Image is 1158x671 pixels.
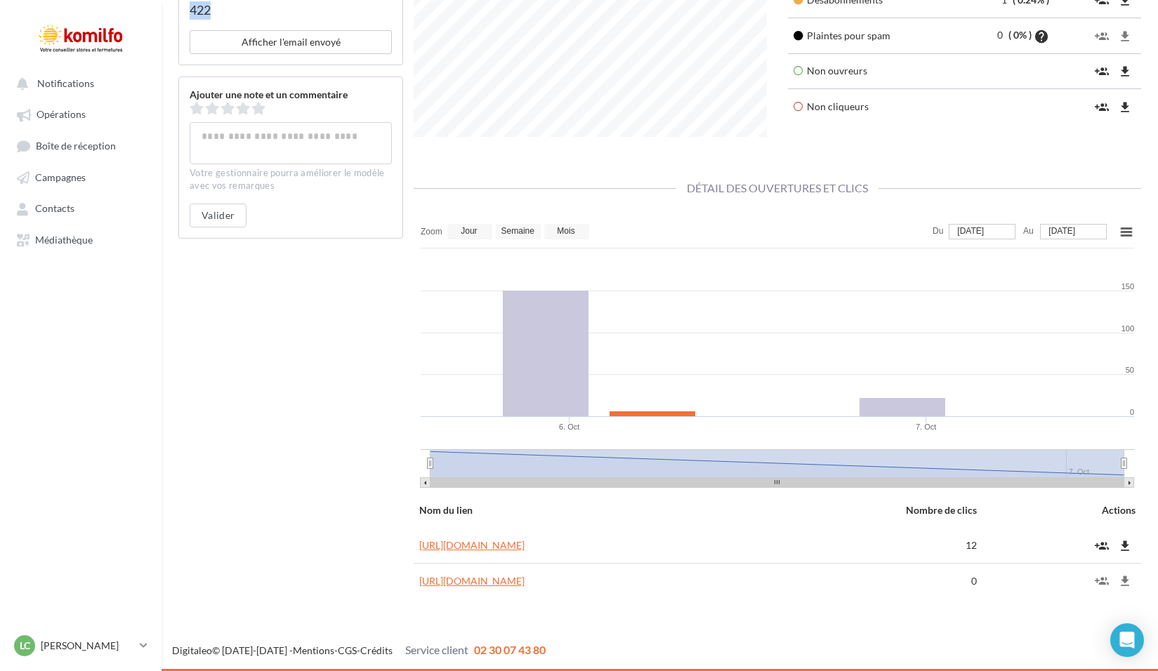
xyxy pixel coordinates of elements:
span: Médiathèque [35,234,93,246]
th: Nom du lien [414,498,747,528]
tspan: [DATE] [958,226,985,236]
button: file_download [1114,569,1136,592]
a: Campagnes [8,164,153,190]
i: group_add [1095,29,1109,44]
tspan: 0 [1130,408,1134,416]
text: Jour [461,226,477,236]
span: Détail des ouvertures et clics [676,181,879,194]
i: file_download [1118,100,1132,114]
i: file_download [1118,574,1132,588]
button: file_download [1114,60,1136,83]
a: Digitaleo [172,644,212,656]
span: ( 0% ) [1008,29,1032,41]
i: group_add [1095,539,1109,553]
span: Boîte de réception [36,140,116,152]
a: [URL][DOMAIN_NAME] [419,575,525,587]
a: CGS [338,644,357,656]
span: © [DATE]-[DATE] - - - [172,644,546,656]
td: https://form.jotform.com/252743737074361 [414,528,747,563]
span: Lc [20,639,30,653]
text: Au [1023,226,1034,236]
i: group_add [1095,65,1109,79]
button: file_download [1114,533,1136,557]
td: Non ouvreurs [788,53,1055,88]
th: Nombre de clics [747,498,982,528]
i: help [1034,29,1049,44]
tspan: 100 [1121,324,1134,333]
td: 12 [747,528,982,563]
td: https://www.komilfo.fr/ [414,563,747,598]
div: Votre gestionnaire pourra améliorer le modèle avec vos remarques [190,164,392,192]
p: [PERSON_NAME] [41,639,134,653]
i: group_add [1095,100,1109,114]
i: group_add [1095,574,1109,588]
th: Actions [982,498,1141,528]
button: Afficher l'email envoyé [190,30,392,54]
text: Mois [558,226,575,236]
a: Opérations [8,101,153,126]
text: Semaine [501,226,535,236]
tspan: 7. Oct [916,423,936,431]
td: Non cliqueurs [788,89,1055,124]
button: file_download [1114,95,1136,118]
text: Du [933,226,943,236]
button: group_add [1091,24,1112,47]
button: Valider [190,204,246,227]
text: Zoom [421,227,442,237]
i: file_download [1118,65,1132,79]
tspan: [DATE] [1049,226,1076,236]
td: Plaintes pour spam [788,18,956,53]
a: Lc [PERSON_NAME] [11,632,150,659]
td: 0 [747,563,982,598]
span: Contacts [35,203,74,215]
div: Open Intercom Messenger [1110,623,1144,657]
tspan: 150 [1121,282,1134,291]
button: group_add [1091,60,1112,83]
a: Mentions [293,644,334,656]
button: file_download [1114,24,1136,47]
button: group_add [1091,569,1112,592]
span: Opérations [37,109,86,121]
i: file_download [1118,29,1132,44]
a: Contacts [8,195,153,220]
span: Service client [405,643,468,656]
span: 0 [997,29,1006,41]
a: [URL][DOMAIN_NAME] [419,539,525,551]
a: Boîte de réception [8,133,153,159]
tspan: 6. Oct [559,423,579,431]
span: 02 30 07 43 80 [474,643,546,656]
a: Médiathèque [8,227,153,252]
tspan: 50 [1126,366,1134,374]
button: group_add [1091,95,1112,118]
button: group_add [1091,533,1112,557]
a: Crédits [360,644,393,656]
div: Ajouter une note et un commentaire [190,88,392,102]
span: Campagnes [35,171,86,183]
span: Notifications [37,77,94,89]
button: Notifications [8,70,147,95]
i: file_download [1118,539,1132,553]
